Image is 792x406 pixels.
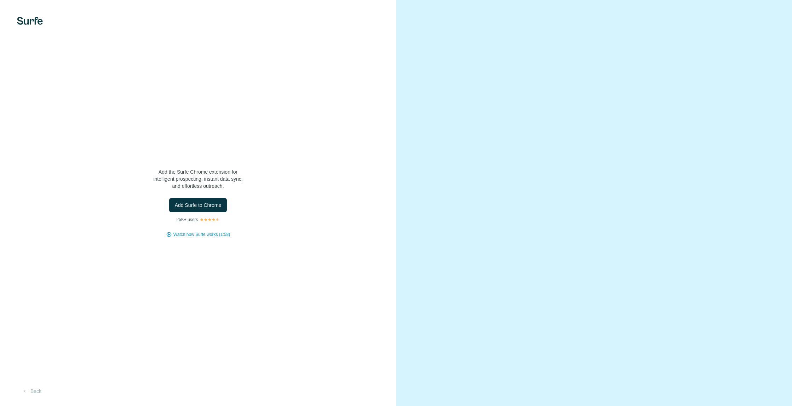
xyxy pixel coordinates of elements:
img: Rating Stars [200,217,220,222]
img: Surfe's logo [17,17,43,25]
p: 25K+ users [176,216,198,223]
button: Add Surfe to Chrome [169,198,227,212]
button: Watch how Surfe works (1:58) [173,231,230,238]
span: Add Surfe to Chrome [175,202,222,209]
button: Back [17,385,46,398]
p: Add the Surfe Chrome extension for intelligent prospecting, instant data sync, and effortless out... [127,168,269,190]
h1: Let’s bring Surfe to your LinkedIn [127,134,269,163]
